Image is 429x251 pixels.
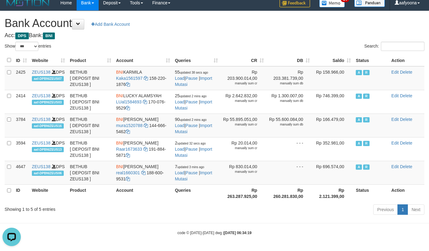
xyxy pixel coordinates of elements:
label: Show entries [5,42,51,51]
span: Active [356,94,362,99]
a: Load [175,76,184,81]
td: 2425 [13,66,29,90]
td: Rp 2.642.832,00 [220,90,266,114]
td: Rp 158.966,00 [312,66,353,90]
span: 90 [175,117,207,122]
th: Saldo: activate to sort column ascending [312,54,353,66]
a: Copy 1582201876 to clipboard [126,82,130,87]
a: Delete [400,93,412,98]
a: Delete [400,117,412,122]
a: Edit [391,141,399,145]
a: Import Mutasi [175,147,212,158]
span: updated 2 mins ago [180,118,207,122]
a: Delete [400,70,412,75]
button: Open LiveChat chat widget [2,2,21,21]
td: [PERSON_NAME] 191-884-5871 [114,137,173,161]
a: Next [408,204,424,215]
th: Rp 263.287.925,00 [220,184,266,202]
a: ZEUS138 [32,93,51,98]
span: Active [356,164,362,170]
td: Rp 830.014,00 [220,161,266,184]
a: Add Bank Account [87,19,134,29]
a: ZEUS138 [32,117,51,122]
a: Edit [391,164,399,169]
td: BETHUB [ DEPOSIT BNI ZEUS138 ] [67,66,114,90]
span: Active [356,70,362,75]
td: BETHUB [ DEPOSIT BNI ZEUS138 ] [67,114,114,137]
a: Raar1673633 [116,147,142,152]
a: Copy LUal1584693 to clipboard [143,99,147,104]
span: updated 2 mins ago [180,95,207,98]
td: DPS [29,114,67,137]
th: ID: activate to sort column ascending [13,54,29,66]
a: Copy Kaka1561597 to clipboard [144,76,148,81]
a: Copy 1918845871 to clipboard [126,153,130,158]
span: BNI [116,164,123,169]
a: LUal1584693 [116,99,142,104]
th: Status [353,184,389,202]
div: Showing 1 to 5 of 5 entries [5,204,174,212]
th: Rp 2.121.399,00 [312,184,353,202]
span: aaf-DPBNIZEUS07 [32,76,64,81]
th: Product [67,184,114,202]
strong: [DATE] 06:34:19 [224,231,252,235]
h1: Bank Account [5,17,424,29]
a: Copy 1700769529 to clipboard [126,106,130,110]
th: Account [114,184,173,202]
a: ZEUS138 [32,141,51,145]
th: Queries [173,184,221,202]
span: aaf-DPBNIZEUS03 [32,100,64,105]
th: Website [29,184,67,202]
th: Queries: activate to sort column ascending [173,54,221,66]
a: Load [175,99,184,104]
span: BNI [116,70,123,75]
span: | | [175,117,212,134]
a: Edit [391,117,399,122]
span: updated 38 secs ago [180,71,208,74]
span: | | [175,141,212,158]
th: Account: activate to sort column ascending [114,54,173,66]
span: Running [363,117,369,122]
a: Copy 1886009531 to clipboard [126,176,130,181]
a: Copy Raar1673633 to clipboard [143,147,148,152]
td: Rp 55.600.084,00 [266,114,312,137]
span: 7 [175,164,204,169]
div: manually sum cr [223,81,257,86]
td: 2414 [13,90,29,114]
span: updated 32 secs ago [177,142,206,145]
span: 2 [175,141,206,145]
div: manually sum db [269,81,303,86]
span: Running [363,164,369,170]
a: real1660301 [116,170,140,175]
span: aaf-DPBNIZEUS16 [32,123,64,129]
input: Search: [381,42,424,51]
div: manually sum cr [223,99,257,103]
td: [PERSON_NAME] 144-666-5462 [114,114,173,137]
a: ZEUS138 [32,164,51,169]
th: Product: activate to sort column ascending [67,54,114,66]
td: 3594 [13,137,29,161]
a: Copy 1446665462 to clipboard [126,129,130,134]
a: Load [175,170,184,175]
a: Pause [185,147,198,152]
td: Rp 352.981,00 [312,137,353,161]
span: BNI [116,117,123,122]
span: aaf-DPBNIZEUS06 [32,171,64,176]
span: Active [356,117,362,122]
a: Load [175,147,184,152]
span: Running [363,94,369,99]
a: mura1520788 [116,123,142,128]
th: Action [389,54,424,66]
span: | | [175,164,212,181]
td: Rp 746.399,00 [312,90,353,114]
a: Pause [185,170,198,175]
td: LUCKY ALAMSYAH 170-076-9529 [114,90,173,114]
a: Import Mutasi [175,76,212,87]
a: Pause [185,76,198,81]
span: | | [175,70,212,87]
td: Rp 166.479,00 [312,114,353,137]
td: Rp 55.895.051,00 [220,114,266,137]
a: Delete [400,164,412,169]
div: manually sum db [269,122,303,127]
a: Pause [185,123,198,128]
